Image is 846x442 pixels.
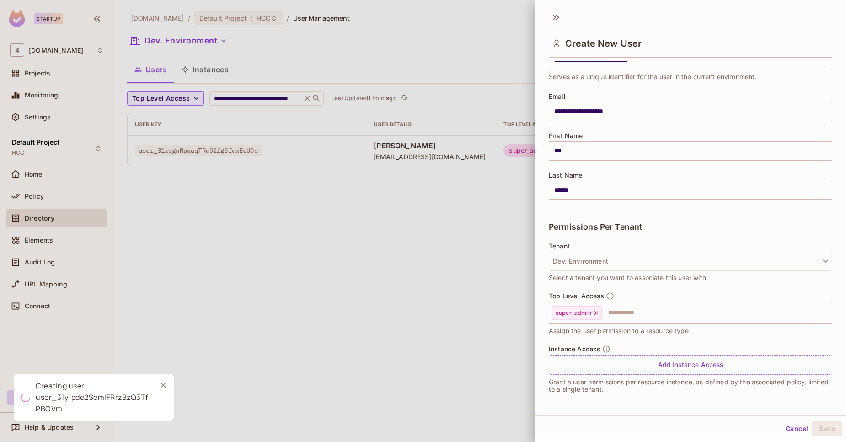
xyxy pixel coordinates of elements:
[549,378,832,393] p: Grant a user permissions per resource instance, as defined by the associated policy, limited to a...
[549,252,832,271] button: Dev. Environment
[782,421,812,436] button: Cancel
[552,306,602,320] div: super_admin
[156,378,170,392] button: Close
[549,93,566,100] span: Email
[549,132,583,140] span: First Name
[812,421,842,436] button: Save
[549,345,600,353] span: Instance Access
[549,326,689,336] span: Assign the user permission to a resource type
[549,355,832,375] div: Add Instance Access
[36,380,149,415] div: Creating user user_31y1pde2SemlFRrzBzQ3TfPBQVm
[827,312,829,313] button: Open
[549,273,708,283] span: Select a tenant you want to associate this user with.
[549,243,570,250] span: Tenant
[549,292,604,300] span: Top Level Access
[549,72,757,82] span: Serves as a unique identifier for the user in the current environment.
[556,309,591,317] span: super_admin
[549,222,642,232] span: Permissions Per Tenant
[549,172,582,179] span: Last Name
[565,38,642,49] span: Create New User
